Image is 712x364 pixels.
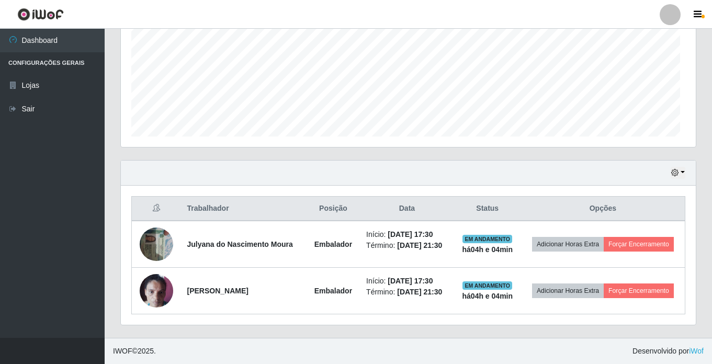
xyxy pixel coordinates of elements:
time: [DATE] 17:30 [388,230,433,238]
th: Trabalhador [180,197,306,221]
img: CoreUI Logo [17,8,64,21]
li: Início: [366,276,448,287]
th: Status [454,197,521,221]
span: Desenvolvido por [632,346,704,357]
li: Término: [366,240,448,251]
strong: Embalador [314,287,352,295]
img: 1733770253666.jpeg [140,268,173,313]
span: © 2025 . [113,346,156,357]
time: [DATE] 17:30 [388,277,433,285]
span: EM ANDAMENTO [462,235,512,243]
th: Posição [307,197,360,221]
th: Opções [521,197,685,221]
button: Forçar Encerramento [604,237,674,252]
strong: Julyana do Nascimento Moura [187,240,292,248]
time: [DATE] 21:30 [397,288,442,296]
button: Adicionar Horas Extra [532,237,604,252]
button: Forçar Encerramento [604,283,674,298]
button: Adicionar Horas Extra [532,283,604,298]
li: Término: [366,287,448,298]
strong: [PERSON_NAME] [187,287,248,295]
a: iWof [689,347,704,355]
th: Data [360,197,454,221]
strong: há 04 h e 04 min [462,292,513,300]
strong: Embalador [314,240,352,248]
span: EM ANDAMENTO [462,281,512,290]
strong: há 04 h e 04 min [462,245,513,254]
img: 1752452635065.jpeg [140,222,173,266]
time: [DATE] 21:30 [397,241,442,249]
li: Início: [366,229,448,240]
span: IWOF [113,347,132,355]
